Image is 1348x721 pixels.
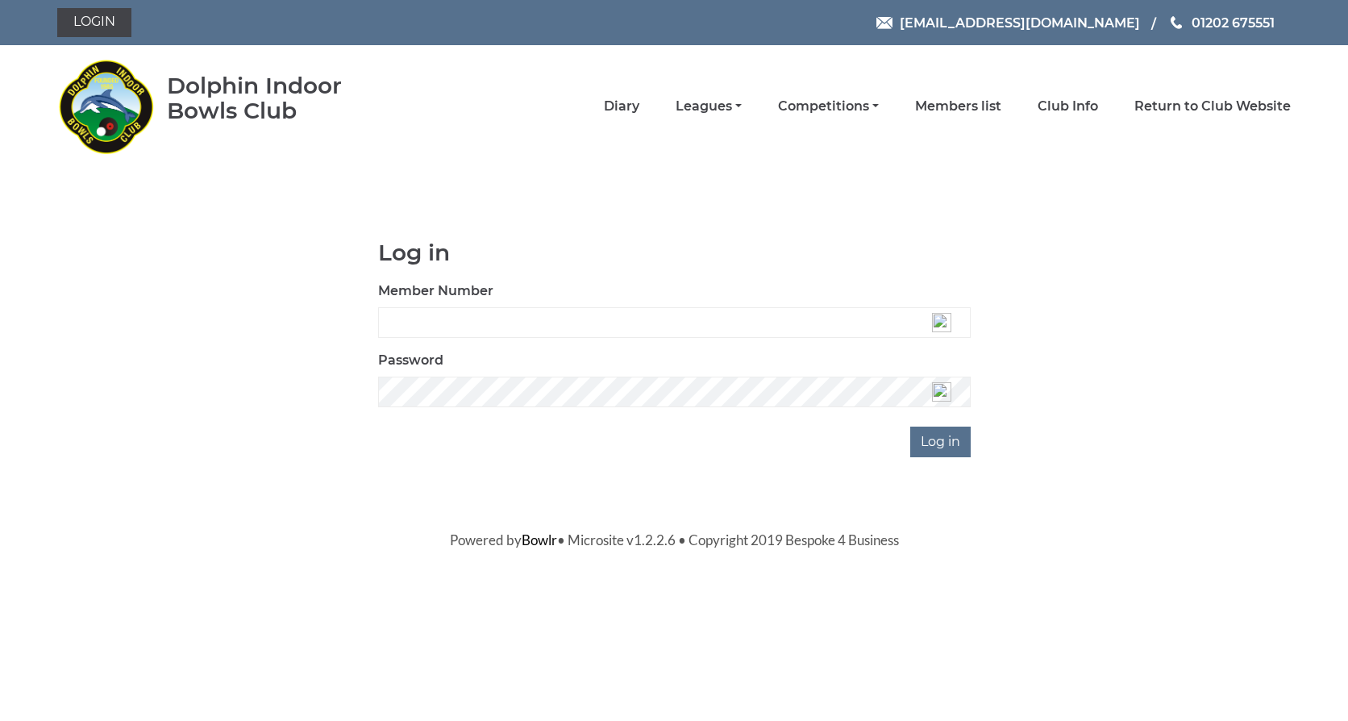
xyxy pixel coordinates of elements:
[57,8,131,37] a: Login
[900,15,1140,30] span: [EMAIL_ADDRESS][DOMAIN_NAME]
[1192,15,1275,30] span: 01202 675551
[932,313,951,332] img: npw-badge-icon-locked.svg
[450,531,899,548] span: Powered by • Microsite v1.2.2.6 • Copyright 2019 Bespoke 4 Business
[876,17,892,29] img: Email
[676,98,742,115] a: Leagues
[1038,98,1098,115] a: Club Info
[1134,98,1291,115] a: Return to Club Website
[1168,13,1275,33] a: Phone us 01202 675551
[522,531,557,548] a: Bowlr
[932,382,951,402] img: npw-badge-icon-locked.svg
[1171,16,1182,29] img: Phone us
[910,427,971,457] input: Log in
[915,98,1001,115] a: Members list
[167,73,393,123] div: Dolphin Indoor Bowls Club
[378,240,971,265] h1: Log in
[57,50,154,163] img: Dolphin Indoor Bowls Club
[876,13,1140,33] a: Email [EMAIL_ADDRESS][DOMAIN_NAME]
[378,351,443,370] label: Password
[778,98,879,115] a: Competitions
[378,281,493,301] label: Member Number
[604,98,639,115] a: Diary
